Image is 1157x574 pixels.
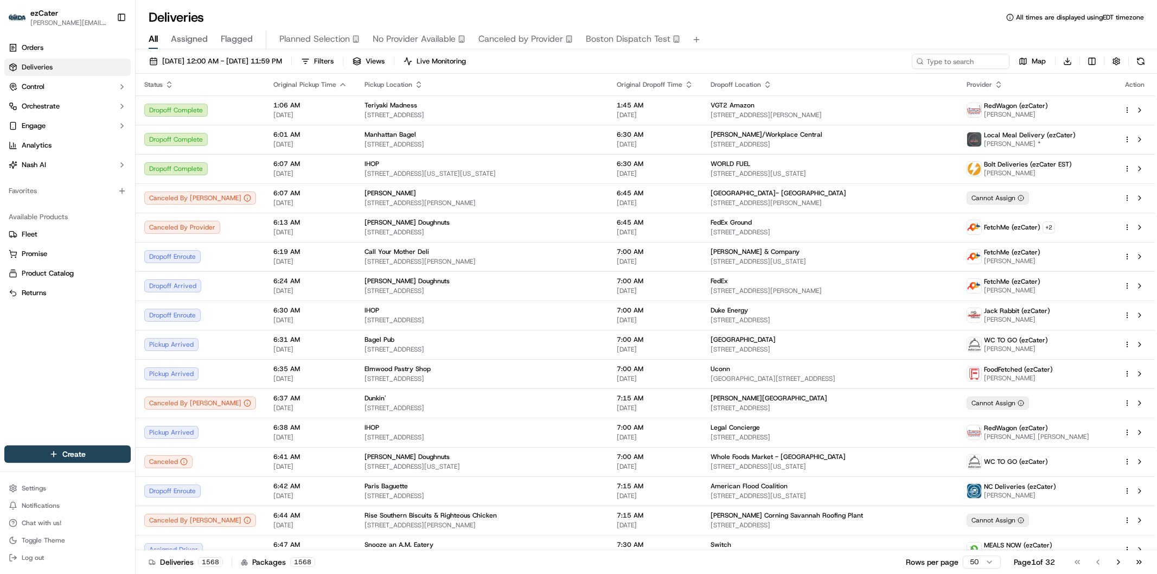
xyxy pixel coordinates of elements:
span: [PERSON_NAME] Doughnuts [365,218,450,227]
span: [PERSON_NAME] [984,286,1040,295]
button: Canceled [144,455,193,468]
span: [STREET_ADDRESS] [711,228,949,237]
span: [PERSON_NAME] Corning Savannah Roofing Plant [711,511,863,520]
span: [DATE] [617,111,693,119]
span: [DATE] [617,404,693,412]
span: Nash AI [22,160,46,170]
span: [PERSON_NAME] [984,374,1053,382]
span: Control [22,82,44,92]
span: [STREET_ADDRESS] [711,521,949,530]
span: No Provider Available [373,33,456,46]
span: Product Catalog [22,269,74,278]
img: time_to_eat_nevada_logo [967,103,981,117]
span: [STREET_ADDRESS] [711,404,949,412]
button: Toggle Theme [4,533,131,548]
div: Action [1123,80,1146,89]
span: 6:45 AM [617,189,693,197]
span: 6:24 AM [273,277,347,285]
button: Control [4,78,131,95]
button: ezCater [30,8,58,18]
button: Settings [4,481,131,496]
span: Bagel Pub [365,335,394,344]
img: time_to_eat_nevada_logo [967,425,981,439]
button: Canceled By [PERSON_NAME] [144,514,256,527]
div: Canceled By [PERSON_NAME] [144,397,256,410]
span: [GEOGRAPHIC_DATA]- [GEOGRAPHIC_DATA] [711,189,846,197]
span: [STREET_ADDRESS] [365,140,599,149]
span: WC TO GO (ezCater) [984,457,1048,466]
span: [PERSON_NAME] [365,189,416,197]
span: [STREET_ADDRESS][US_STATE] [711,492,949,500]
span: 7:00 AM [617,335,693,344]
span: [DATE] [617,199,693,207]
span: [PERSON_NAME] [984,315,1050,324]
span: 6:13 AM [273,218,347,227]
span: 7:00 AM [617,452,693,461]
input: Type to search [912,54,1009,69]
span: Jack Rabbit (ezCater) [984,307,1050,315]
span: Assigned [171,33,208,46]
span: All [149,33,158,46]
span: [STREET_ADDRESS][US_STATE] [365,462,599,471]
span: 7:00 AM [617,365,693,373]
button: Fleet [4,226,131,243]
span: 6:41 AM [273,452,347,461]
button: Engage [4,117,131,135]
span: 6:42 AM [273,482,347,490]
img: ezCater [9,14,26,21]
div: Available Products [4,208,131,226]
span: [GEOGRAPHIC_DATA][STREET_ADDRESS] [711,374,949,383]
div: Packages [241,557,315,567]
span: Returns [22,288,46,298]
img: melas_now_logo.png [967,543,981,557]
span: 6:45 AM [617,218,693,227]
span: Call Your Mother Deli [365,247,429,256]
p: Rows per page [906,557,958,567]
span: Boston Dispatch Test [586,33,670,46]
span: Rise Southern Biscuits & Righteous Chicken [365,511,497,520]
button: Filters [296,54,338,69]
span: 6:47 AM [273,540,347,549]
span: [DATE] [273,345,347,354]
span: Settings [22,484,46,493]
img: lmd_logo.png [967,132,981,146]
span: [STREET_ADDRESS] [365,316,599,324]
span: FedEx Ground [711,218,752,227]
span: Notifications [22,501,60,510]
span: [DATE] [273,286,347,295]
span: [PERSON_NAME] [984,491,1056,500]
img: fetchme_logo.png [967,220,981,234]
span: 1:06 AM [273,101,347,110]
span: [DATE] [273,199,347,207]
span: 6:31 AM [273,335,347,344]
button: [PERSON_NAME][EMAIL_ADDRESS][DOMAIN_NAME] [30,18,108,27]
button: Refresh [1133,54,1148,69]
span: [DATE] [273,404,347,412]
button: Notifications [4,498,131,513]
span: Status [144,80,163,89]
span: [PERSON_NAME] [PERSON_NAME] [984,432,1089,441]
span: [STREET_ADDRESS] [365,433,599,442]
button: +2 [1043,221,1055,233]
span: [DATE] [617,257,693,266]
span: Create [62,449,86,460]
span: Analytics [22,141,52,150]
span: [PERSON_NAME]/Workplace Central [711,130,822,139]
img: FoodFetched.jpg [967,367,981,381]
span: Teriyaki Madness [365,101,417,110]
span: 7:15 AM [617,511,693,520]
span: Uconn [711,365,730,373]
span: [STREET_ADDRESS][US_STATE] [711,462,949,471]
a: Returns [9,288,126,298]
span: 7:00 AM [617,423,693,432]
span: Toggle Theme [22,536,65,545]
span: 7:30 AM [617,540,693,549]
span: [PERSON_NAME] [984,110,1048,119]
img: jack_rabbit_logo.png [967,308,981,322]
span: [DATE] [617,316,693,324]
span: [STREET_ADDRESS][PERSON_NAME] [711,111,949,119]
span: [PERSON_NAME] [984,345,1048,353]
span: Paris Baguette [365,482,408,490]
span: Map [1032,56,1046,66]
